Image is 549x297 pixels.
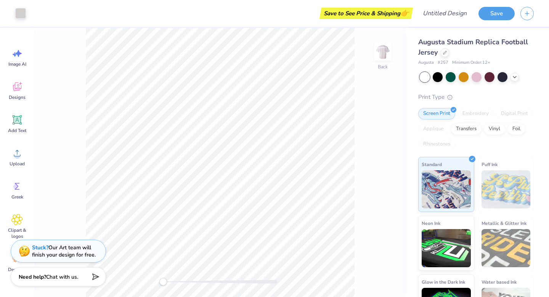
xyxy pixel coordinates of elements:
[422,219,440,227] span: Neon Ink
[321,8,411,19] div: Save to See Price & Shipping
[422,160,442,168] span: Standard
[418,123,449,135] div: Applique
[438,60,448,66] span: # 257
[422,278,465,286] span: Glow in the Dark Ink
[451,123,482,135] div: Transfers
[417,6,473,21] input: Untitled Design
[11,194,23,200] span: Greek
[10,161,25,167] span: Upload
[507,123,525,135] div: Foil
[482,219,527,227] span: Metallic & Glitter Ink
[418,37,528,57] span: Augusta Stadium Replica Football Jersey
[418,139,455,150] div: Rhinestones
[484,123,505,135] div: Vinyl
[8,128,26,134] span: Add Text
[452,60,490,66] span: Minimum Order: 12 +
[418,108,455,119] div: Screen Print
[496,108,533,119] div: Digital Print
[482,229,531,267] img: Metallic & Glitter Ink
[422,229,471,267] img: Neon Ink
[46,273,78,281] span: Chat with us.
[457,108,494,119] div: Embroidery
[375,44,390,60] img: Back
[32,244,48,251] strong: Stuck?
[482,170,531,208] img: Puff Ink
[8,61,26,67] span: Image AI
[422,170,471,208] img: Standard
[9,94,26,100] span: Designs
[400,8,409,18] span: 👉
[32,244,96,258] div: Our Art team will finish your design for free.
[159,278,167,286] div: Accessibility label
[19,273,46,281] strong: Need help?
[5,227,30,239] span: Clipart & logos
[478,7,515,20] button: Save
[418,93,534,102] div: Print Type
[482,160,498,168] span: Puff Ink
[378,63,388,70] div: Back
[418,60,434,66] span: Augusta
[8,266,26,273] span: Decorate
[482,278,517,286] span: Water based Ink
